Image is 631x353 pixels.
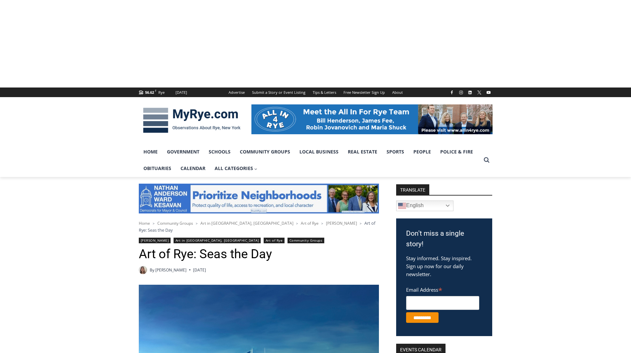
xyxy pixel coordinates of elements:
[176,89,187,95] div: [DATE]
[210,160,262,177] a: All Categories
[396,201,453,211] a: English
[296,221,298,226] span: >
[155,267,186,273] a: [PERSON_NAME]
[457,88,465,96] a: Instagram
[398,202,406,210] img: en
[139,220,375,233] span: Art of Rye: Seas the Day
[215,165,258,172] span: All Categories
[248,88,309,97] a: Submit a Story or Event Listing
[409,144,436,160] a: People
[288,238,324,243] a: Community Groups
[139,220,379,233] nav: Breadcrumbs
[150,267,154,273] span: By
[158,89,165,95] div: Rye
[466,88,474,96] a: Linkedin
[196,221,198,226] span: >
[235,144,295,160] a: Community Groups
[481,154,493,166] button: View Search Form
[139,220,150,226] a: Home
[193,267,206,273] time: [DATE]
[406,283,479,295] label: Email Address
[153,221,155,226] span: >
[475,88,483,96] a: X
[309,88,340,97] a: Tips & Letters
[174,238,261,243] a: Art in [GEOGRAPHIC_DATA], [GEOGRAPHIC_DATA]
[382,144,409,160] a: Sports
[436,144,478,160] a: Police & Fire
[176,160,210,177] a: Calendar
[139,238,171,243] a: [PERSON_NAME]
[155,89,156,92] span: F
[448,88,456,96] a: Facebook
[139,266,147,274] a: Author image
[340,88,389,97] a: Free Newsletter Sign Up
[406,228,482,249] h3: Don't miss a single story!
[204,144,235,160] a: Schools
[139,103,245,138] img: MyRye.com
[139,247,379,262] h1: Art of Rye: Seas the Day
[225,88,406,97] nav: Secondary Navigation
[295,144,343,160] a: Local Business
[360,221,362,226] span: >
[145,90,154,95] span: 56.62
[343,144,382,160] a: Real Estate
[225,88,248,97] a: Advertise
[162,144,204,160] a: Government
[301,220,319,226] a: Art of Rye
[326,220,357,226] a: [PERSON_NAME]
[157,220,193,226] a: Community Groups
[406,254,482,278] p: Stay informed. Stay inspired. Sign up now for our daily newsletter.
[200,220,293,226] a: Art in [GEOGRAPHIC_DATA], [GEOGRAPHIC_DATA]
[139,144,481,177] nav: Primary Navigation
[139,266,147,274] img: (PHOTO: MyRye.com intern Amélie Coghlan, 2025. Contributed.)
[264,238,285,243] a: Art of Rye
[251,104,493,134] img: All in for Rye
[321,221,323,226] span: >
[485,88,493,96] a: YouTube
[389,88,406,97] a: About
[396,184,429,195] strong: TRANSLATE
[139,160,176,177] a: Obituaries
[139,144,162,160] a: Home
